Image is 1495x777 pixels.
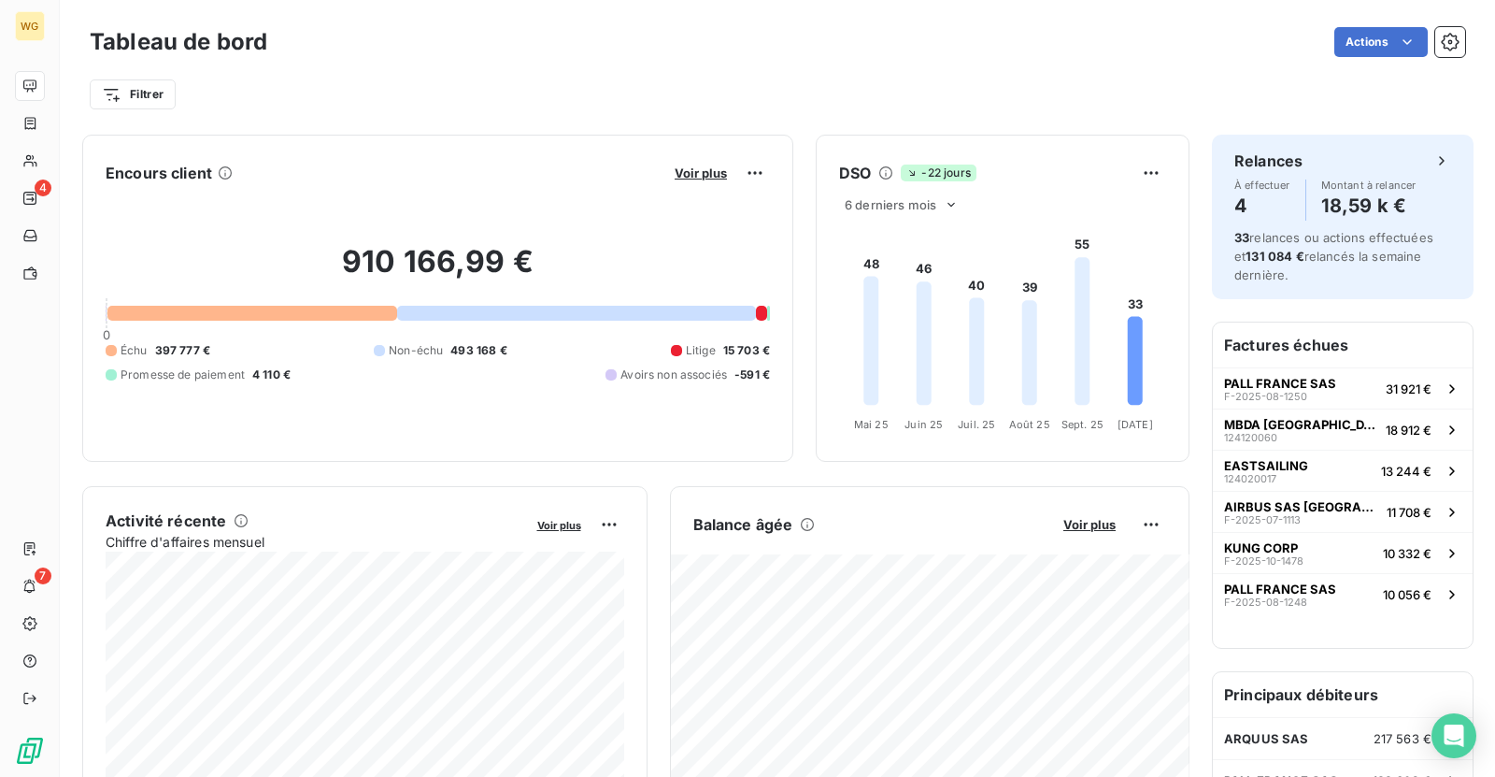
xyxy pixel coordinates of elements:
[1224,473,1276,484] span: 124020017
[537,519,581,532] span: Voir plus
[1386,423,1431,438] span: 18 912 €
[106,162,212,184] h6: Encours client
[1061,418,1103,431] tspan: Sept. 25
[1234,230,1249,245] span: 33
[1213,450,1473,491] button: EASTSAILING12402001713 244 €
[1213,367,1473,409] button: PALL FRANCE SASF-2025-08-125031 921 €
[958,418,995,431] tspan: Juil. 25
[1234,230,1433,282] span: relances ou actions effectuées et relancés la semaine dernière.
[106,243,770,299] h2: 910 166,99 €
[1381,464,1431,479] span: 13 244 €
[1246,249,1303,264] span: 131 084 €
[1213,532,1473,573] button: KUNG CORPF-2025-10-147810 332 €
[121,367,245,383] span: Promesse de paiement
[532,516,587,533] button: Voir plus
[15,11,45,41] div: WG
[1431,713,1476,758] div: Open Intercom Messenger
[669,165,733,181] button: Voir plus
[90,25,267,59] h3: Tableau de bord
[904,418,943,431] tspan: Juin 25
[693,513,793,536] h6: Balance âgée
[1213,409,1473,450] button: MBDA [GEOGRAPHIC_DATA]12412006018 912 €
[734,367,770,383] span: -591 €
[1224,514,1301,525] span: F-2025-07-1113
[1224,555,1303,567] span: F-2025-10-1478
[686,342,716,359] span: Litige
[675,165,727,180] span: Voir plus
[1224,597,1307,608] span: F-2025-08-1248
[106,510,226,532] h6: Activité récente
[1234,191,1290,221] h4: 4
[1224,582,1336,597] span: PALL FRANCE SAS
[839,162,871,184] h6: DSO
[389,342,443,359] span: Non-échu
[1386,381,1431,396] span: 31 921 €
[1224,417,1378,432] span: MBDA [GEOGRAPHIC_DATA]
[1213,573,1473,614] button: PALL FRANCE SASF-2025-08-124810 056 €
[1224,540,1298,555] span: KUNG CORP
[1118,418,1153,431] tspan: [DATE]
[35,180,51,196] span: 4
[901,165,975,181] span: -22 jours
[1234,150,1303,172] h6: Relances
[1387,505,1431,520] span: 11 708 €
[15,736,45,766] img: Logo LeanPay
[155,342,210,359] span: 397 777 €
[1224,376,1336,391] span: PALL FRANCE SAS
[1383,546,1431,561] span: 10 332 €
[1224,391,1307,402] span: F-2025-08-1250
[620,367,727,383] span: Avoirs non associés
[1321,180,1417,191] span: Montant à relancer
[1224,731,1309,746] span: ARQUUS SAS
[854,418,889,431] tspan: Mai 25
[103,327,110,342] span: 0
[121,342,148,359] span: Échu
[1234,180,1290,191] span: À effectuer
[845,197,936,212] span: 6 derniers mois
[1321,191,1417,221] h4: 18,59 k €
[1213,672,1473,717] h6: Principaux débiteurs
[35,568,51,584] span: 7
[1224,499,1379,514] span: AIRBUS SAS [GEOGRAPHIC_DATA]
[1334,27,1428,57] button: Actions
[1374,731,1431,746] span: 217 563 €
[90,79,176,109] button: Filtrer
[1383,587,1431,602] span: 10 056 €
[1058,516,1121,533] button: Voir plus
[1224,432,1277,443] span: 124120060
[450,342,506,359] span: 493 168 €
[1213,491,1473,532] button: AIRBUS SAS [GEOGRAPHIC_DATA]F-2025-07-111311 708 €
[1063,517,1116,532] span: Voir plus
[723,342,770,359] span: 15 703 €
[1009,418,1050,431] tspan: Août 25
[252,367,291,383] span: 4 110 €
[106,532,524,552] span: Chiffre d'affaires mensuel
[1213,323,1473,367] h6: Factures échues
[1224,458,1308,473] span: EASTSAILING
